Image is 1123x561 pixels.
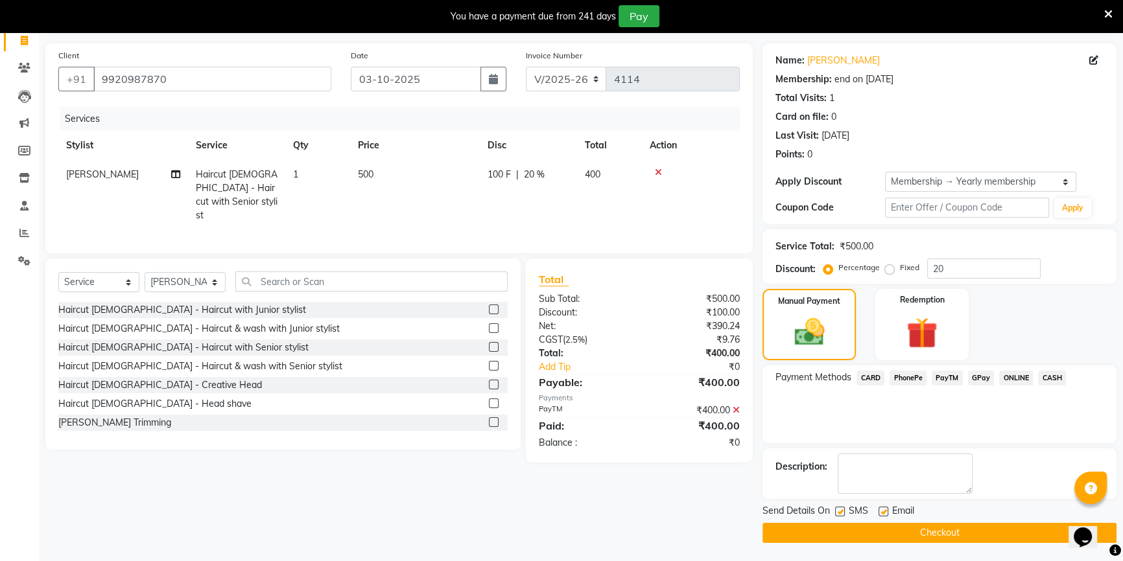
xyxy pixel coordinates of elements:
[619,5,659,27] button: Pay
[807,54,880,67] a: [PERSON_NAME]
[358,168,373,180] span: 500
[529,319,639,333] div: Net:
[885,198,1049,218] input: Enter Offer / Coupon Code
[639,292,750,306] div: ₹500.00
[639,436,750,450] div: ₹0
[516,168,519,181] span: |
[529,436,639,450] div: Balance :
[775,201,885,214] div: Coupon Code
[350,131,480,160] th: Price
[775,460,827,474] div: Description:
[639,306,750,319] div: ₹100.00
[762,523,1117,543] button: Checkout
[451,10,616,23] div: You have a payment due from 241 days
[829,91,834,105] div: 1
[58,416,171,429] div: [PERSON_NAME] Trimming
[775,73,832,86] div: Membership:
[529,347,639,360] div: Total:
[58,360,342,373] div: Haircut [DEMOGRAPHIC_DATA] - Haircut & wash with Senior stylist
[778,295,840,307] label: Manual Payment
[58,397,252,411] div: Haircut [DEMOGRAPHIC_DATA] - Head shave
[657,360,750,374] div: ₹0
[58,341,309,354] div: Haircut [DEMOGRAPHIC_DATA] - Haircut with Senior stylist
[762,504,830,520] span: Send Details On
[775,91,827,105] div: Total Visits:
[529,333,639,347] div: ( )
[58,131,188,160] th: Stylist
[807,148,812,161] div: 0
[639,319,750,333] div: ₹390.24
[529,418,639,433] div: Paid:
[897,314,947,352] img: _gift.svg
[58,322,340,336] div: Haircut [DEMOGRAPHIC_DATA] - Haircut & wash with Junior stylist
[235,271,508,292] input: Search or Scan
[822,129,849,143] div: [DATE]
[565,334,585,345] span: 2.5%
[639,374,750,390] div: ₹400.00
[577,131,642,160] th: Total
[775,240,834,253] div: Service Total:
[293,168,298,180] span: 1
[775,148,805,161] div: Points:
[968,371,995,385] span: GPay
[775,262,816,276] div: Discount:
[526,50,582,62] label: Invoice Number
[66,168,139,180] span: [PERSON_NAME]
[60,107,750,131] div: Services
[58,67,95,91] button: +91
[639,333,750,347] div: ₹9.76
[351,50,368,62] label: Date
[831,110,836,124] div: 0
[539,393,740,404] div: Payments
[639,418,750,433] div: ₹400.00
[775,371,851,384] span: Payment Methods
[834,73,893,86] div: end on [DATE]
[285,131,350,160] th: Qty
[775,175,885,189] div: Apply Discount
[639,404,750,417] div: ₹400.00
[585,168,600,180] span: 400
[188,131,285,160] th: Service
[900,262,919,273] label: Fixed
[642,131,740,160] th: Action
[529,360,658,374] a: Add Tip
[539,334,563,345] span: CGST
[785,315,834,349] img: _cash.svg
[196,168,278,221] span: Haircut [DEMOGRAPHIC_DATA] - Haircut with Senior stylist
[775,54,805,67] div: Name:
[840,240,873,253] div: ₹500.00
[488,168,511,181] span: 100 F
[775,129,819,143] div: Last Visit:
[529,292,639,306] div: Sub Total:
[932,371,963,385] span: PayTM
[524,168,545,181] span: 20 %
[480,131,577,160] th: Disc
[93,67,331,91] input: Search by Name/Mobile/Email/Code
[890,371,927,385] span: PhonePe
[857,371,884,385] span: CARD
[529,374,639,390] div: Payable:
[529,306,639,319] div: Discount:
[1038,371,1066,385] span: CASH
[1054,198,1091,218] button: Apply
[529,404,639,417] div: PayTM
[58,303,306,317] div: Haircut [DEMOGRAPHIC_DATA] - Haircut with Junior stylist
[1069,509,1110,548] iframe: chat widget
[892,504,914,520] span: Email
[539,273,569,286] span: Total
[775,110,829,124] div: Card on file:
[900,294,945,306] label: Redemption
[58,378,262,392] div: Haircut [DEMOGRAPHIC_DATA] - Creative Head
[838,262,880,273] label: Percentage
[639,347,750,360] div: ₹400.00
[58,50,79,62] label: Client
[849,504,868,520] span: SMS
[999,371,1033,385] span: ONLINE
